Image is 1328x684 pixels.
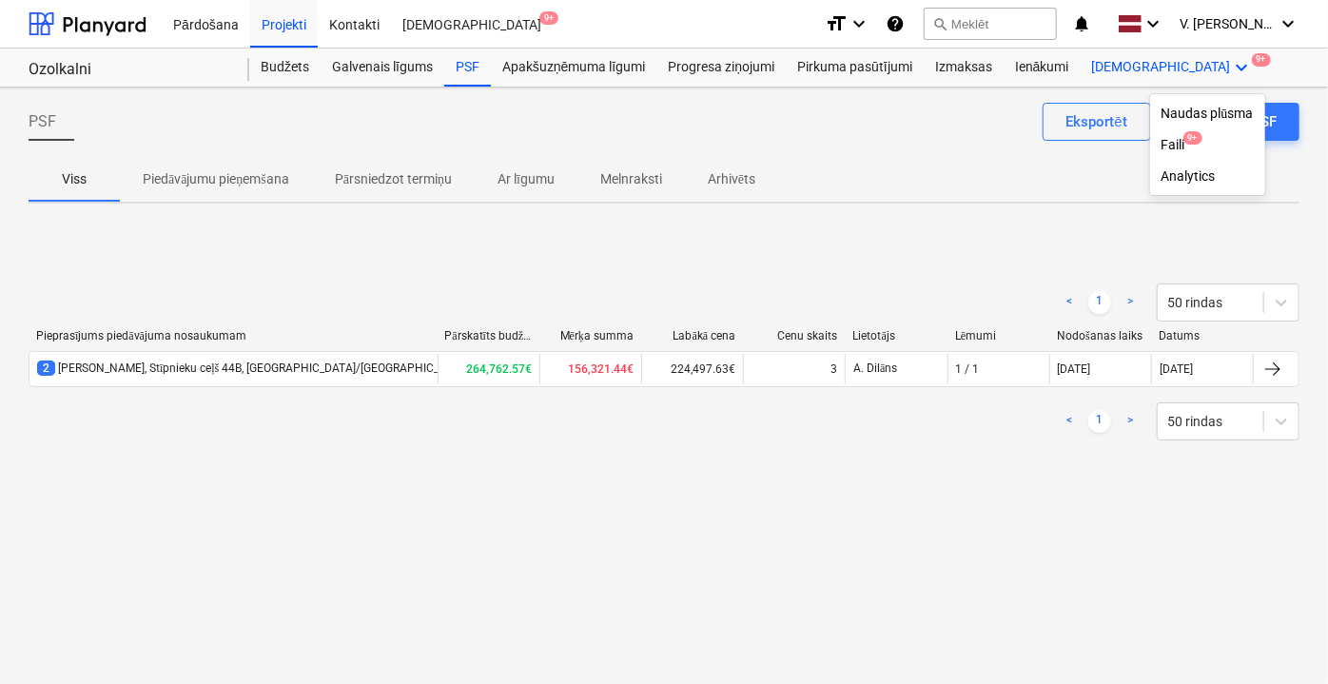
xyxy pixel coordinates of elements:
[848,12,870,35] i: keyboard_arrow_down
[1180,16,1275,31] span: V. [PERSON_NAME]
[1072,12,1091,35] i: notifications
[825,12,848,35] i: format_size
[1162,168,1254,184] div: Analytics
[1142,12,1164,35] i: keyboard_arrow_down
[1183,131,1202,145] span: 9+
[1162,137,1254,153] div: Faili
[539,11,558,25] span: 9+
[924,8,1057,40] button: Meklēt
[1277,12,1299,35] i: keyboard_arrow_down
[932,16,947,31] span: search
[1162,106,1254,122] div: Naudas plūsma
[886,12,905,35] i: Zināšanu pamats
